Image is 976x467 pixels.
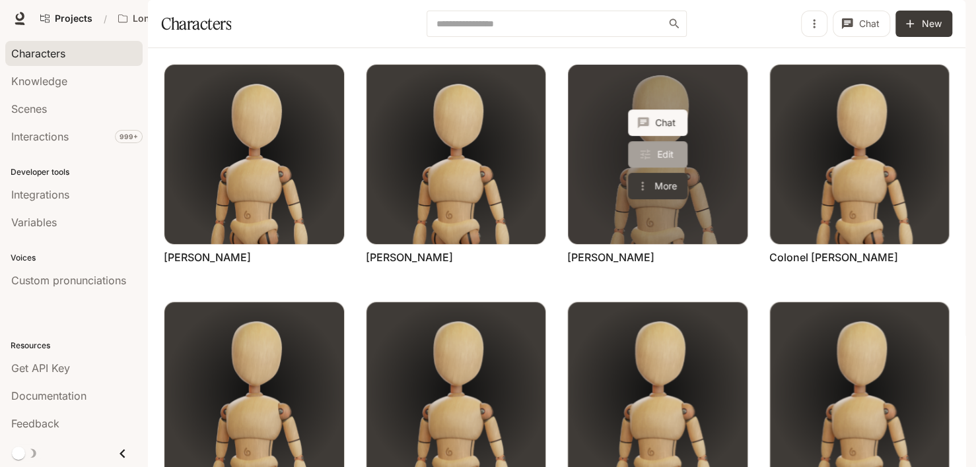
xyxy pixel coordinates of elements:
[628,141,687,168] a: Edit Charlotte Lucas
[628,109,687,136] button: Chat with Charlotte Lucas
[366,65,546,244] img: Charles Bingley
[98,12,112,26] div: /
[133,13,184,24] p: Longbourn
[366,250,453,265] a: [PERSON_NAME]
[895,11,952,37] button: New
[55,13,92,24] span: Projects
[161,11,231,37] h1: Characters
[628,173,687,199] button: More actions
[567,250,654,265] a: [PERSON_NAME]
[769,250,898,265] a: Colonel [PERSON_NAME]
[112,5,204,32] button: Open workspace menu
[833,11,890,37] button: Chat
[568,65,748,244] a: Charlotte Lucas
[770,65,950,244] img: Colonel Fitzwilliam
[164,65,344,244] img: Caroline Bingley
[164,250,251,265] a: [PERSON_NAME]
[34,5,98,32] a: Go to projects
